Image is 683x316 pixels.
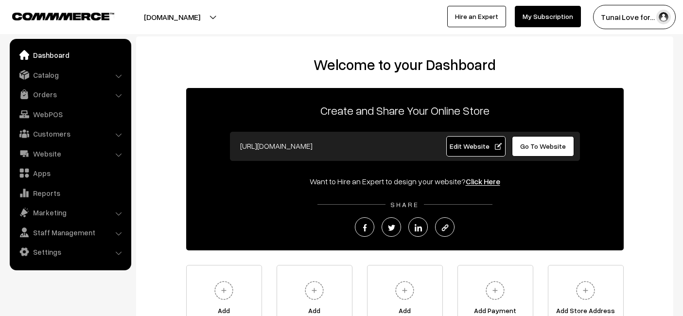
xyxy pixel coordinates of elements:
a: Orders [12,86,128,103]
span: SHARE [385,200,424,209]
a: Apps [12,164,128,182]
a: My Subscription [515,6,581,27]
img: plus.svg [391,277,418,304]
a: Hire an Expert [447,6,506,27]
a: WebPOS [12,105,128,123]
img: plus.svg [301,277,328,304]
a: Catalog [12,66,128,84]
span: Edit Website [450,142,502,150]
a: Marketing [12,204,128,221]
a: Customers [12,125,128,142]
h2: Welcome to your Dashboard [146,56,664,73]
a: Website [12,145,128,162]
a: Staff Management [12,224,128,241]
button: [DOMAIN_NAME] [110,5,234,29]
a: Dashboard [12,46,128,64]
button: Tunai Love for… [593,5,676,29]
span: Go To Website [520,142,566,150]
img: plus.svg [210,277,237,304]
a: Go To Website [512,136,575,157]
img: plus.svg [482,277,508,304]
img: plus.svg [572,277,599,304]
img: COMMMERCE [12,13,114,20]
a: Click Here [466,176,500,186]
p: Create and Share Your Online Store [186,102,624,119]
a: Reports [12,184,128,202]
div: Want to Hire an Expert to design your website? [186,176,624,187]
a: Edit Website [446,136,506,157]
img: user [656,10,671,24]
a: Settings [12,243,128,261]
a: COMMMERCE [12,10,97,21]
